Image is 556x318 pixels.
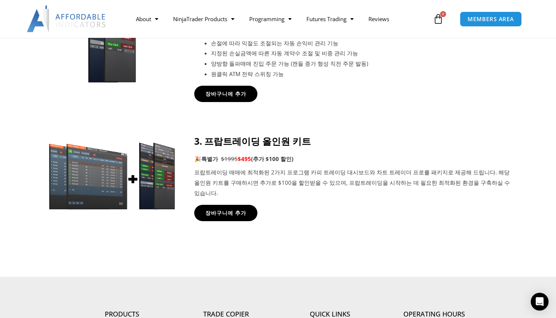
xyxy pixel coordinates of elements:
img: LogoAI | Affordable Indicators – NinjaTrader [27,6,107,32]
span: MEMBERS AREA [468,16,514,22]
strong: 3. 프랍트레이딩 올인원 키트 [194,135,311,147]
a: MEMBERS AREA [460,12,522,27]
p: 프랍트레이딩 매매에 최적화된 2가지 프로그램 카피 트레이딩 대시보드와 차트 트레이더 프로를 패키지로 제공해 드립니다. 해당 올인원 키트를 구매하시면 추가로 $100을 할인받을... [194,167,510,199]
nav: Menu [129,10,431,27]
a: Programming [242,10,299,27]
li: 양방향 돌파매매 진입 주문 가능 (캔들 종가 형성 직전 주문 발동) [211,59,510,69]
div: Open Intercom Messenger [531,293,549,311]
a: NinjaTrader Products [166,10,242,27]
a: 0 [422,8,455,30]
b: (추가 $100 할인) [251,155,293,163]
a: 장바구니에 추가 [194,205,257,221]
img: Screenshot 2024-11-20 150226 | Affordable Indicators – NinjaTrader [46,139,176,210]
li: 지정된 손실금액에 따른 자동 계약수 조절 및 비중 관리 가능 [211,48,510,59]
span: 장바구니에 추가 [205,91,246,96]
strong: 🎉 [194,155,220,163]
a: 장바구니에 추가 [194,86,257,102]
span: $1995 [221,155,238,163]
span: 장바구니에 추가 [205,210,246,216]
strong: 특별가 [201,155,218,163]
a: Reviews [361,10,397,27]
li: 손절에 따라 익절도 조절되는 자동 손익비 관리 기능 [211,38,510,49]
li: 원클릭 ATM 전략 스위칭 가능 [211,69,510,79]
a: Futures Trading [299,10,361,27]
b: $495 [238,155,251,163]
span: 0 [440,11,446,17]
a: About [129,10,166,27]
